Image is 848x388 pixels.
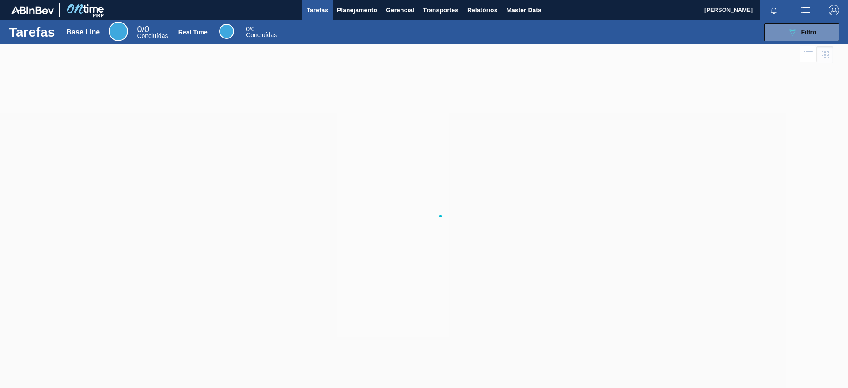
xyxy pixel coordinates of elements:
button: Notificações [760,4,788,16]
div: Real Time [246,27,277,38]
span: Transportes [423,5,458,15]
span: / 0 [246,26,254,33]
span: 0 [137,24,142,34]
span: Filtro [801,29,817,36]
span: Master Data [506,5,541,15]
button: Filtro [764,23,839,41]
div: Base Line [137,26,168,39]
span: Tarefas [307,5,328,15]
span: Relatórios [467,5,497,15]
img: userActions [800,5,811,15]
div: Real Time [178,29,208,36]
span: Concluídas [137,32,168,39]
div: Real Time [219,24,234,39]
div: Base Line [67,28,100,36]
div: Base Line [109,22,128,41]
h1: Tarefas [9,27,55,37]
span: / 0 [137,24,149,34]
span: Concluídas [246,31,277,38]
span: 0 [246,26,250,33]
img: TNhmsLtSVTkK8tSr43FrP2fwEKptu5GPRR3wAAAABJRU5ErkJggg== [11,6,54,14]
span: Gerencial [386,5,414,15]
span: Planejamento [337,5,377,15]
img: Logout [829,5,839,15]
